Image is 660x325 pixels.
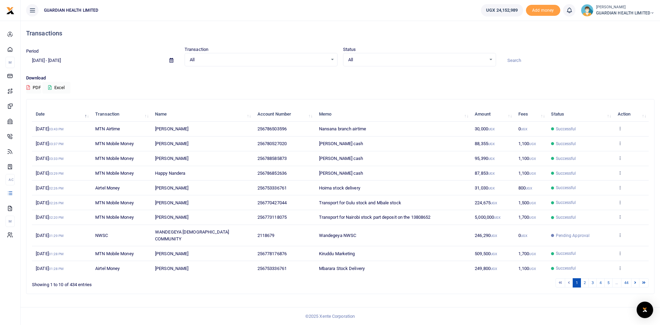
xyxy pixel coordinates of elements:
[319,141,363,146] span: [PERSON_NAME] cash
[91,107,151,122] th: Transaction: activate to sort column ascending
[621,278,631,288] a: 44
[257,266,287,271] span: 256753336761
[596,4,654,10] small: [PERSON_NAME]
[529,252,536,256] small: UGX
[155,200,188,205] span: [PERSON_NAME]
[488,186,495,190] small: UGX
[315,107,471,122] th: Memo: activate to sort column ascending
[155,215,188,220] span: [PERSON_NAME]
[155,141,188,146] span: [PERSON_NAME]
[26,48,39,55] label: Period
[556,232,590,239] span: Pending Approval
[486,7,518,14] span: UGX 24,152,989
[26,30,654,37] h4: Transactions
[26,82,41,94] button: PDF
[319,233,356,238] span: Wandegeya NWSC
[36,251,64,256] span: [DATE]
[518,141,536,146] span: 1,100
[36,126,64,131] span: [DATE]
[614,107,649,122] th: Action: activate to sort column ascending
[319,200,401,205] span: Transport for Gulu stock and Mbale stock
[319,266,365,271] span: Mbarara Stock Delivery
[521,127,527,131] small: UGX
[257,200,287,205] span: 256770427044
[518,200,536,205] span: 1,500
[36,233,64,238] span: [DATE]
[257,233,275,238] span: 2118679
[6,8,14,13] a: logo-small logo-large logo-large
[155,266,188,271] span: [PERSON_NAME]
[319,171,363,176] span: [PERSON_NAME] cash
[36,215,64,220] span: [DATE]
[518,251,536,256] span: 1,700
[518,266,536,271] span: 1,100
[556,141,576,147] span: Successful
[526,7,560,12] a: Add money
[95,266,120,271] span: Airtel Money
[26,75,654,82] p: Download
[41,7,101,13] span: GUARDIAN HEALTH LIMITED
[556,170,576,176] span: Successful
[581,4,654,17] a: profile-user [PERSON_NAME] GUARDIAN HEALTH LIMITED
[581,278,589,288] a: 2
[155,126,188,131] span: [PERSON_NAME]
[581,4,593,17] img: profile-user
[529,201,536,205] small: UGX
[596,278,605,288] a: 4
[257,185,287,191] span: 256753336761
[556,250,576,257] span: Successful
[5,57,15,68] li: M
[556,155,576,162] span: Successful
[49,142,64,146] small: 03:37 PM
[32,278,286,288] div: Showing 1 to 10 of 434 entries
[521,234,527,238] small: UGX
[556,126,576,132] span: Successful
[36,200,64,205] span: [DATE]
[488,127,495,131] small: UGX
[518,126,527,131] span: 0
[36,141,64,146] span: [DATE]
[529,172,536,175] small: UGX
[36,185,64,191] span: [DATE]
[471,107,515,122] th: Amount: activate to sort column ascending
[502,55,654,66] input: Search
[95,156,134,161] span: MTN Mobile Money
[155,185,188,191] span: [PERSON_NAME]
[475,215,500,220] span: 5,000,000
[491,201,497,205] small: UGX
[319,251,355,256] span: Kiruddu Marketing
[526,186,532,190] small: UGX
[257,126,287,131] span: 256786503596
[475,171,495,176] span: 87,853
[573,278,581,288] a: 1
[36,266,64,271] span: [DATE]
[95,141,134,146] span: MTN Mobile Money
[155,229,229,241] span: WANDEGEYA [DEMOGRAPHIC_DATA] COMMUNITY
[319,215,431,220] span: Transport for Nairobi stock part deposit on the 13808652
[49,216,64,219] small: 02:20 PM
[95,251,134,256] span: MTN Mobile Money
[475,200,497,205] span: 224,675
[95,126,120,131] span: MTN Airtime
[185,46,208,53] label: Transaction
[518,156,536,161] span: 1,100
[475,156,495,161] span: 95,390
[556,265,576,271] span: Successful
[518,171,536,176] span: 1,100
[588,278,597,288] a: 3
[343,46,356,53] label: Status
[49,252,64,256] small: 01:28 PM
[257,171,287,176] span: 256786852636
[257,251,287,256] span: 256778176876
[49,186,64,190] small: 02:26 PM
[95,200,134,205] span: MTN Mobile Money
[475,185,495,191] span: 31,030
[526,5,560,16] li: Toup your wallet
[475,251,497,256] span: 509,500
[49,267,64,271] small: 01:28 PM
[95,215,134,220] span: MTN Mobile Money
[475,233,497,238] span: 246,290
[518,185,532,191] span: 800
[257,141,287,146] span: 256780527020
[151,107,254,122] th: Name: activate to sort column ascending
